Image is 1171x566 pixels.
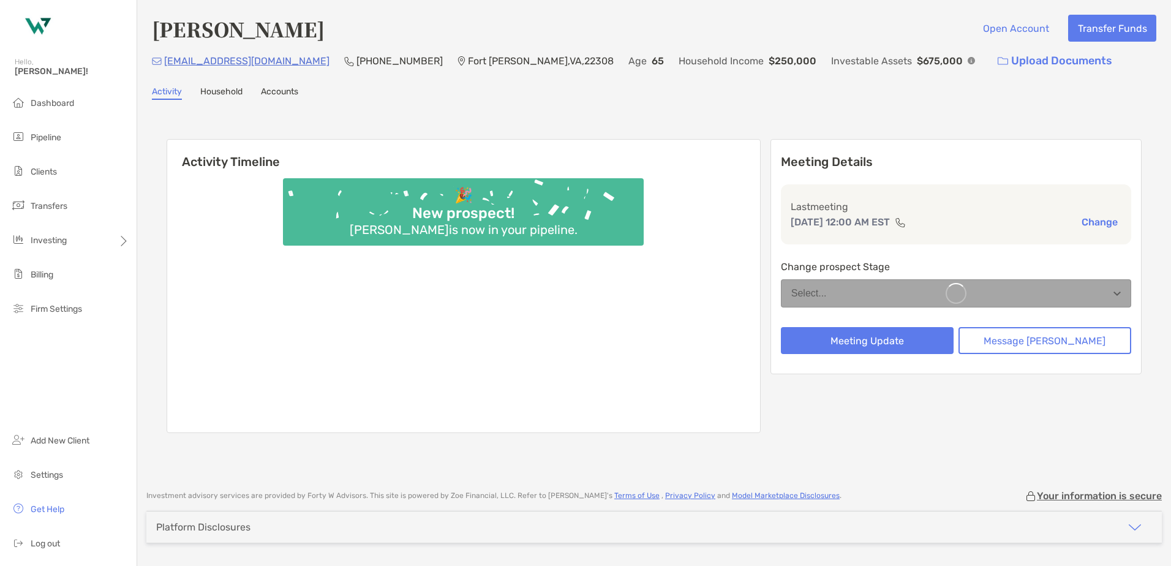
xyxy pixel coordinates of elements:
[781,327,954,354] button: Meeting Update
[152,86,182,100] a: Activity
[895,217,906,227] img: communication type
[781,259,1131,274] p: Change prospect Stage
[11,266,26,281] img: billing icon
[769,53,816,69] p: $250,000
[200,86,243,100] a: Household
[1128,520,1142,535] img: icon arrow
[261,86,298,100] a: Accounts
[152,58,162,65] img: Email Icon
[31,436,89,446] span: Add New Client
[791,199,1121,214] p: Last meeting
[917,53,963,69] p: $675,000
[614,491,660,500] a: Terms of Use
[450,187,478,205] div: 🎉
[1078,216,1121,228] button: Change
[11,467,26,481] img: settings icon
[1068,15,1156,42] button: Transfer Funds
[781,154,1131,170] p: Meeting Details
[31,470,63,480] span: Settings
[345,222,582,237] div: [PERSON_NAME] is now in your pipeline.
[156,521,250,533] div: Platform Disclosures
[31,538,60,549] span: Log out
[11,535,26,550] img: logout icon
[665,491,715,500] a: Privacy Policy
[146,491,842,500] p: Investment advisory services are provided by Forty W Advisors . This site is powered by Zoe Finan...
[457,56,465,66] img: Location Icon
[15,66,129,77] span: [PERSON_NAME]!
[31,167,57,177] span: Clients
[1037,490,1162,502] p: Your information is secure
[679,53,764,69] p: Household Income
[164,53,329,69] p: [EMAIL_ADDRESS][DOMAIN_NAME]
[11,232,26,247] img: investing icon
[11,501,26,516] img: get-help icon
[11,432,26,447] img: add_new_client icon
[968,57,975,64] img: Info Icon
[628,53,647,69] p: Age
[31,270,53,280] span: Billing
[344,56,354,66] img: Phone Icon
[31,235,67,246] span: Investing
[958,327,1131,354] button: Message [PERSON_NAME]
[31,132,61,143] span: Pipeline
[15,5,59,49] img: Zoe Logo
[11,198,26,213] img: transfers icon
[31,98,74,108] span: Dashboard
[998,57,1008,66] img: button icon
[652,53,664,69] p: 65
[732,491,840,500] a: Model Marketplace Disclosures
[31,504,64,515] span: Get Help
[831,53,912,69] p: Investable Assets
[11,129,26,144] img: pipeline icon
[11,95,26,110] img: dashboard icon
[990,48,1120,74] a: Upload Documents
[791,214,890,230] p: [DATE] 12:00 AM EST
[468,53,614,69] p: Fort [PERSON_NAME] , VA , 22308
[11,164,26,178] img: clients icon
[31,201,67,211] span: Transfers
[973,15,1058,42] button: Open Account
[11,301,26,315] img: firm-settings icon
[167,140,760,169] h6: Activity Timeline
[31,304,82,314] span: Firm Settings
[407,205,519,222] div: New prospect!
[356,53,443,69] p: [PHONE_NUMBER]
[152,15,325,43] h4: [PERSON_NAME]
